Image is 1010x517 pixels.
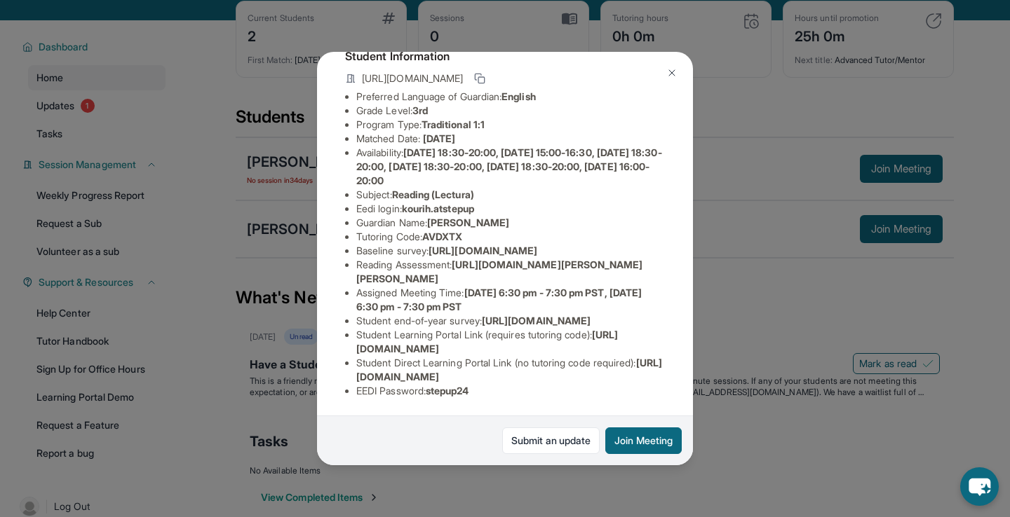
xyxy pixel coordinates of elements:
h4: Student Information [345,48,665,64]
span: [DATE] 6:30 pm - 7:30 pm PST, [DATE] 6:30 pm - 7:30 pm PST [356,287,642,312]
span: [PERSON_NAME] [427,216,509,228]
li: Reading Assessment : [356,258,665,286]
span: [DATE] 18:30-20:00, [DATE] 15:00-16:30, [DATE] 18:30-20:00, [DATE] 18:30-20:00, [DATE] 18:30-20:0... [356,146,662,186]
button: chat-button [960,467,999,506]
li: Guardian Name : [356,216,665,230]
li: Matched Date: [356,132,665,146]
li: Student Learning Portal Link (requires tutoring code) : [356,328,665,356]
li: Baseline survey : [356,244,665,258]
button: Join Meeting [605,427,682,454]
span: kourih.atstepup [402,202,474,214]
li: Student end-of-year survey : [356,314,665,328]
span: Traditional 1:1 [422,118,485,130]
li: Preferred Language of Guardian: [356,90,665,104]
li: Grade Level: [356,104,665,118]
span: [DATE] [423,132,455,144]
li: Subject : [356,188,665,202]
li: Eedi login : [356,202,665,216]
span: 3rd [412,104,428,116]
button: Copy link [471,70,488,87]
li: EEDI Password : [356,384,665,398]
a: Submit an update [502,427,600,454]
li: Availability: [356,146,665,188]
li: Program Type: [356,118,665,132]
li: Student Direct Learning Portal Link (no tutoring code required) : [356,356,665,384]
span: [URL][DOMAIN_NAME] [429,244,537,256]
span: English [501,90,536,102]
img: Close Icon [666,67,678,78]
li: Assigned Meeting Time : [356,286,665,314]
span: AVDXTX [422,230,462,242]
span: [URL][DOMAIN_NAME] [482,315,591,326]
span: [URL][DOMAIN_NAME] [362,71,463,85]
li: Tutoring Code : [356,230,665,244]
span: Reading (Lectura) [392,188,474,200]
span: [URL][DOMAIN_NAME][PERSON_NAME][PERSON_NAME] [356,258,643,284]
span: stepup24 [426,385,469,397]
